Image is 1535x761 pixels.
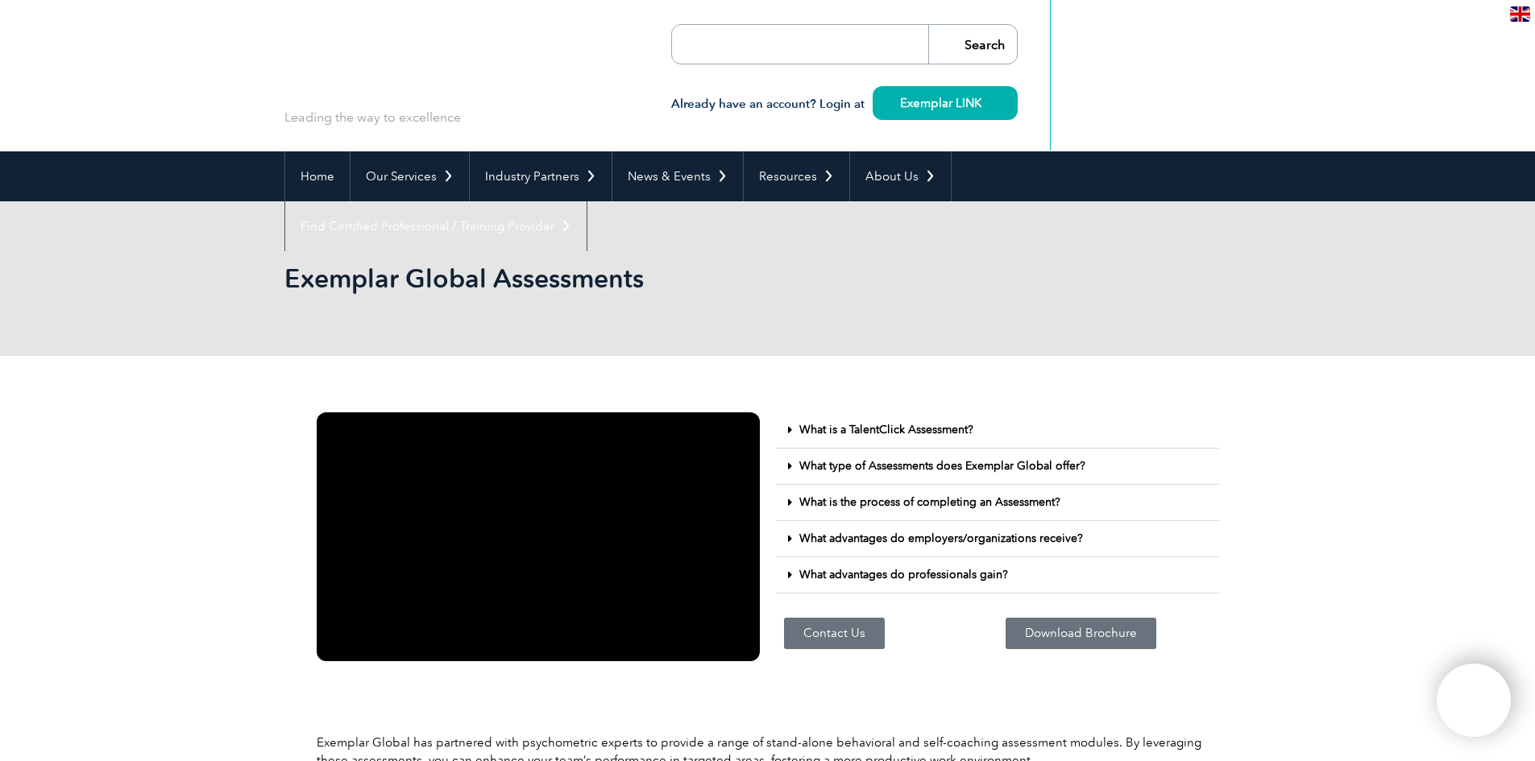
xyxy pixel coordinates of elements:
[285,151,350,201] a: Home
[1025,627,1137,639] span: Download Brochure
[799,568,1008,581] a: What advantages do professionals gain?
[284,266,961,292] h2: Exemplar Global Assessments
[776,485,1219,521] div: What is the process of completing an Assessment?
[799,423,973,436] a: What is a TalentClick Assessment?
[351,151,469,201] a: Our Services
[799,495,1060,509] a: What is the process of completing an Assessment?
[1006,618,1156,649] a: Download Brochure
[612,151,743,201] a: News & Events
[776,449,1219,485] div: What type of Assessments does Exemplar Global offer?
[284,109,461,126] p: Leading the way to excellence
[928,25,1017,64] input: Search
[1454,680,1494,721] img: svg+xml;nitro-empty-id=MTk0NDoxMTY=-1;base64,PHN2ZyB2aWV3Qm94PSIwIDAgNDAwIDQwMCIgd2lkdGg9IjQwMCIg...
[776,521,1219,557] div: What advantages do employers/organizations receive?
[799,531,1083,545] a: What advantages do employers/organizations receive?
[1510,6,1530,22] img: en
[799,459,1085,473] a: What type of Assessments does Exemplar Global offer?
[776,412,1219,449] div: What is a TalentClick Assessment?
[873,86,1018,120] a: Exemplar LINK
[784,618,885,649] a: Contact Us
[285,201,587,251] a: Find Certified Professional / Training Provider
[744,151,849,201] a: Resources
[981,98,990,107] img: svg+xml;nitro-empty-id=MzU2OjIzMg==-1;base64,PHN2ZyB2aWV3Qm94PSIwIDAgMTEgMTEiIHdpZHRoPSIxMSIgaGVp...
[803,627,865,639] span: Contact Us
[470,151,612,201] a: Industry Partners
[850,151,951,201] a: About Us
[776,557,1219,593] div: What advantages do professionals gain?
[671,94,1018,114] h3: Already have an account? Login at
